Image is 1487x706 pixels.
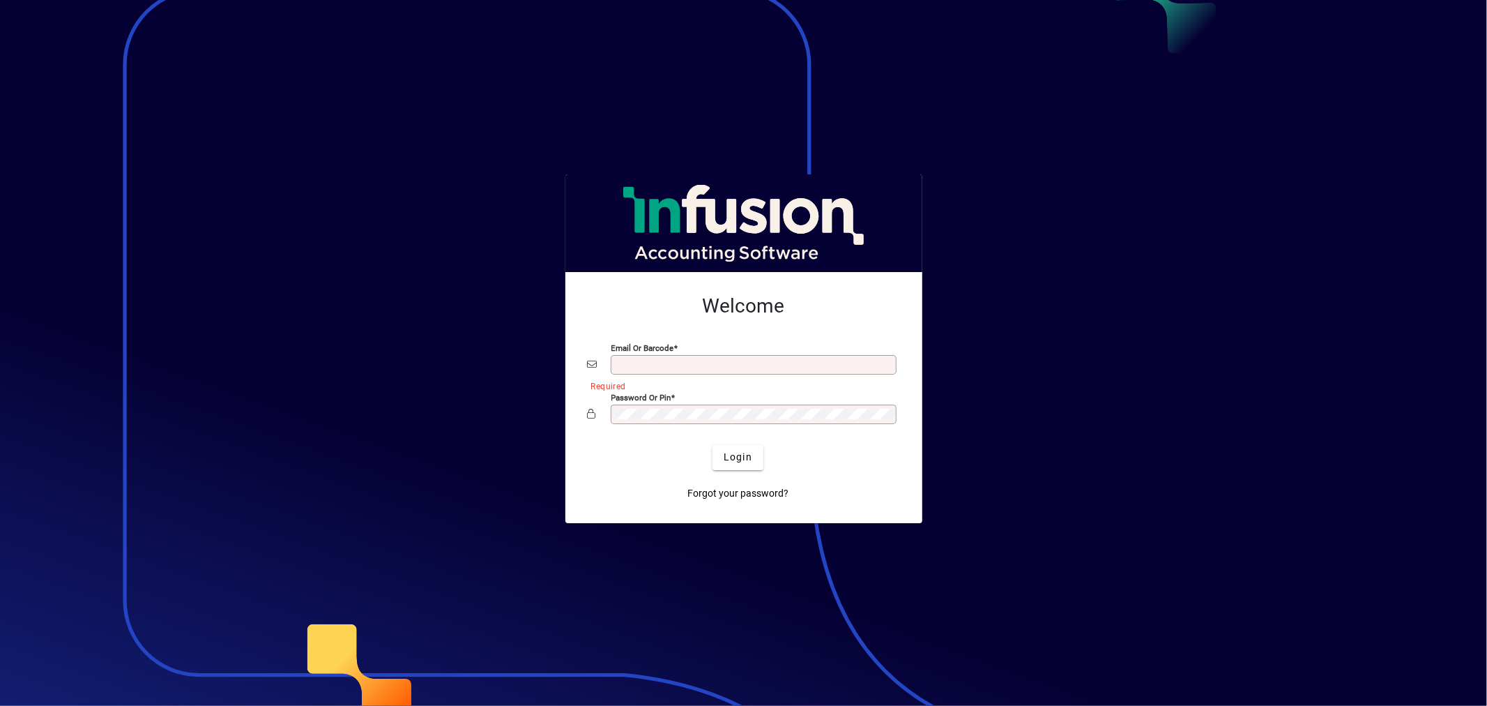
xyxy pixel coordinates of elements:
a: Forgot your password? [682,481,794,506]
span: Login [724,450,752,465]
mat-error: Required [591,378,889,393]
h2: Welcome [588,294,900,318]
button: Login [712,445,763,470]
span: Forgot your password? [687,486,788,501]
mat-label: Email or Barcode [611,343,674,352]
mat-label: Password or Pin [611,392,671,402]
